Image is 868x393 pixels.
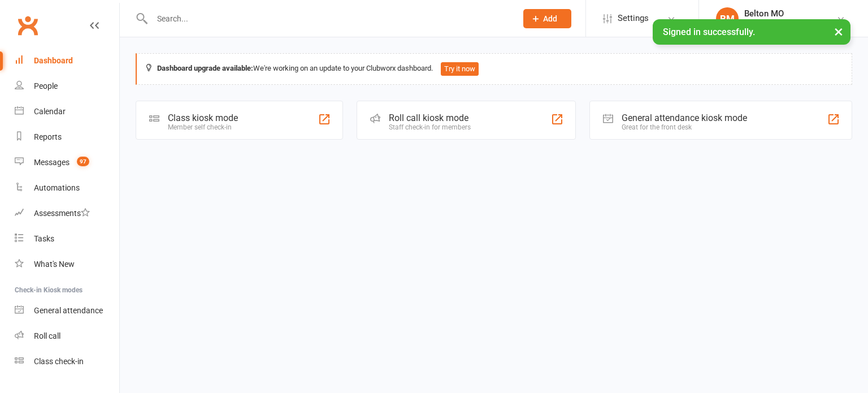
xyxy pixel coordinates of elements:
div: Member self check-in [168,123,238,131]
div: Roll call kiosk mode [389,113,471,123]
a: Automations [15,175,119,201]
input: Search... [149,11,509,27]
div: Tasks [34,234,54,243]
div: Belton MO [744,8,791,19]
a: Assessments [15,201,119,226]
strong: Dashboard upgrade available: [157,64,253,72]
div: Reports [34,132,62,141]
div: Class check-in [34,357,84,366]
div: General attendance [34,306,103,315]
div: Class kiosk mode [168,113,238,123]
a: Clubworx [14,11,42,40]
button: × [828,19,849,44]
div: People [34,81,58,90]
a: Tasks [15,226,119,252]
a: Calendar [15,99,119,124]
a: What's New [15,252,119,277]
a: People [15,74,119,99]
a: General attendance kiosk mode [15,298,119,323]
div: Roll call [34,331,60,340]
div: Automations [34,183,80,192]
div: Dashboard [34,56,73,65]
div: Assessments [34,209,90,218]
span: Add [543,14,557,23]
a: Messages 97 [15,150,119,175]
a: Roll call [15,323,119,349]
div: We're working on an update to your Clubworx dashboard. [136,53,852,85]
a: Class kiosk mode [15,349,119,374]
span: Settings [618,6,649,31]
button: Try it now [441,62,479,76]
div: What's New [34,260,75,269]
div: General attendance kiosk mode [622,113,747,123]
span: 97 [77,157,89,166]
div: Calendar [34,107,66,116]
div: ACA Network [744,19,791,29]
div: Staff check-in for members [389,123,471,131]
a: Dashboard [15,48,119,74]
div: Great for the front desk [622,123,747,131]
span: Signed in successfully. [663,27,755,37]
a: Reports [15,124,119,150]
button: Add [523,9,571,28]
div: BM [716,7,739,30]
div: Messages [34,158,70,167]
